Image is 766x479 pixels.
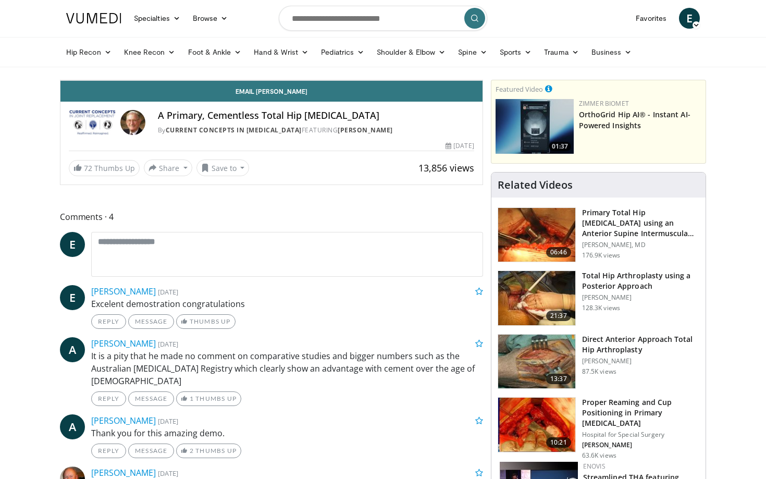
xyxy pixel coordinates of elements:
a: 72 Thumbs Up [69,160,140,176]
img: 263423_3.png.150x105_q85_crop-smart_upscale.jpg [498,208,575,262]
h4: A Primary, Cementless Total Hip [MEDICAL_DATA] [158,110,474,121]
a: 06:46 Primary Total Hip [MEDICAL_DATA] using an Anterior Supine Intermuscula… [PERSON_NAME], MD 1... [498,207,699,263]
a: Browse [187,8,234,29]
a: Foot & Ankle [182,42,248,63]
a: E [60,285,85,310]
button: Share [144,159,192,176]
img: 294118_0000_1.png.150x105_q85_crop-smart_upscale.jpg [498,335,575,389]
a: Pediatrics [315,42,370,63]
span: Comments 4 [60,210,483,224]
a: Message [128,444,174,458]
a: [PERSON_NAME] [91,415,156,426]
a: Spine [452,42,493,63]
a: Favorites [629,8,673,29]
a: OrthoGrid Hip AI® - Instant AI-Powered Insights [579,109,690,130]
p: 128.3K views [582,304,620,312]
p: Excelent demostration congratulations [91,298,483,310]
span: 01:37 [549,142,571,151]
a: Hand & Wrist [248,42,315,63]
small: [DATE] [158,339,178,349]
small: [DATE] [158,416,178,426]
a: [PERSON_NAME] [91,338,156,349]
h3: Proper Reaming and Cup Positioning in Primary [MEDICAL_DATA] [582,397,699,428]
p: Hospital for Special Surgery [582,431,699,439]
input: Search topics, interventions [279,6,487,31]
p: 176.9K views [582,251,620,260]
p: [PERSON_NAME] [582,357,699,365]
a: Message [128,391,174,406]
a: A [60,337,85,362]
a: A [60,414,85,439]
span: 72 [84,163,92,173]
img: Current Concepts in Joint Replacement [69,110,116,135]
a: 13:37 Direct Anterior Approach Total Hip Arthroplasty [PERSON_NAME] 87.5K views [498,334,699,389]
p: It is a pity that he made no comment on comparative studies and bigger numbers such as the Austra... [91,350,483,387]
a: Thumbs Up [176,314,235,329]
span: 21:37 [546,311,571,321]
a: Knee Recon [118,42,182,63]
p: Thank you for this amazing demo. [91,427,483,439]
p: 87.5K views [582,367,616,376]
span: 13,856 views [418,162,474,174]
a: Current Concepts in [MEDICAL_DATA] [166,126,302,134]
div: [DATE] [446,141,474,151]
a: 2 Thumbs Up [176,444,241,458]
a: Shoulder & Elbow [370,42,452,63]
p: [PERSON_NAME] [582,441,699,449]
a: Reply [91,391,126,406]
a: E [679,8,700,29]
h3: Primary Total Hip [MEDICAL_DATA] using an Anterior Supine Intermuscula… [582,207,699,239]
video-js: Video Player [60,80,483,81]
a: E [60,232,85,257]
small: [DATE] [158,469,178,478]
a: Trauma [538,42,585,63]
button: Save to [196,159,250,176]
h3: Direct Anterior Approach Total Hip Arthroplasty [582,334,699,355]
p: [PERSON_NAME] [582,293,699,302]
a: 21:37 Total Hip Arthroplasty using a Posterior Approach [PERSON_NAME] 128.3K views [498,271,699,326]
img: 51d03d7b-a4ba-45b7-9f92-2bfbd1feacc3.150x105_q85_crop-smart_upscale.jpg [496,99,574,154]
a: [PERSON_NAME] [91,286,156,297]
h3: Total Hip Arthroplasty using a Posterior Approach [582,271,699,291]
p: [PERSON_NAME], MD [582,241,699,249]
a: 1 Thumbs Up [176,391,241,406]
img: VuMedi Logo [66,13,121,23]
span: 2 [190,447,194,455]
small: Featured Video [496,84,543,94]
span: 10:21 [546,437,571,448]
a: Message [128,314,174,329]
a: Reply [91,314,126,329]
h4: Related Videos [498,179,573,191]
a: Reply [91,444,126,458]
a: [PERSON_NAME] [338,126,393,134]
img: 9ceeadf7-7a50-4be6-849f-8c42a554e74d.150x105_q85_crop-smart_upscale.jpg [498,398,575,452]
img: 286987_0000_1.png.150x105_q85_crop-smart_upscale.jpg [498,271,575,325]
a: Email [PERSON_NAME] [60,81,483,102]
a: Specialties [128,8,187,29]
a: Zimmer Biomet [579,99,629,108]
span: 06:46 [546,247,571,257]
img: Avatar [120,110,145,135]
a: 01:37 [496,99,574,154]
div: By FEATURING [158,126,474,135]
a: Sports [493,42,538,63]
a: Enovis [583,462,606,471]
a: 10:21 Proper Reaming and Cup Positioning in Primary [MEDICAL_DATA] Hospital for Special Surgery [... [498,397,699,460]
span: 1 [190,395,194,402]
a: Business [585,42,638,63]
a: [PERSON_NAME] [91,467,156,478]
span: 13:37 [546,374,571,384]
small: [DATE] [158,287,178,297]
a: Hip Recon [60,42,118,63]
p: 63.6K views [582,451,616,460]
